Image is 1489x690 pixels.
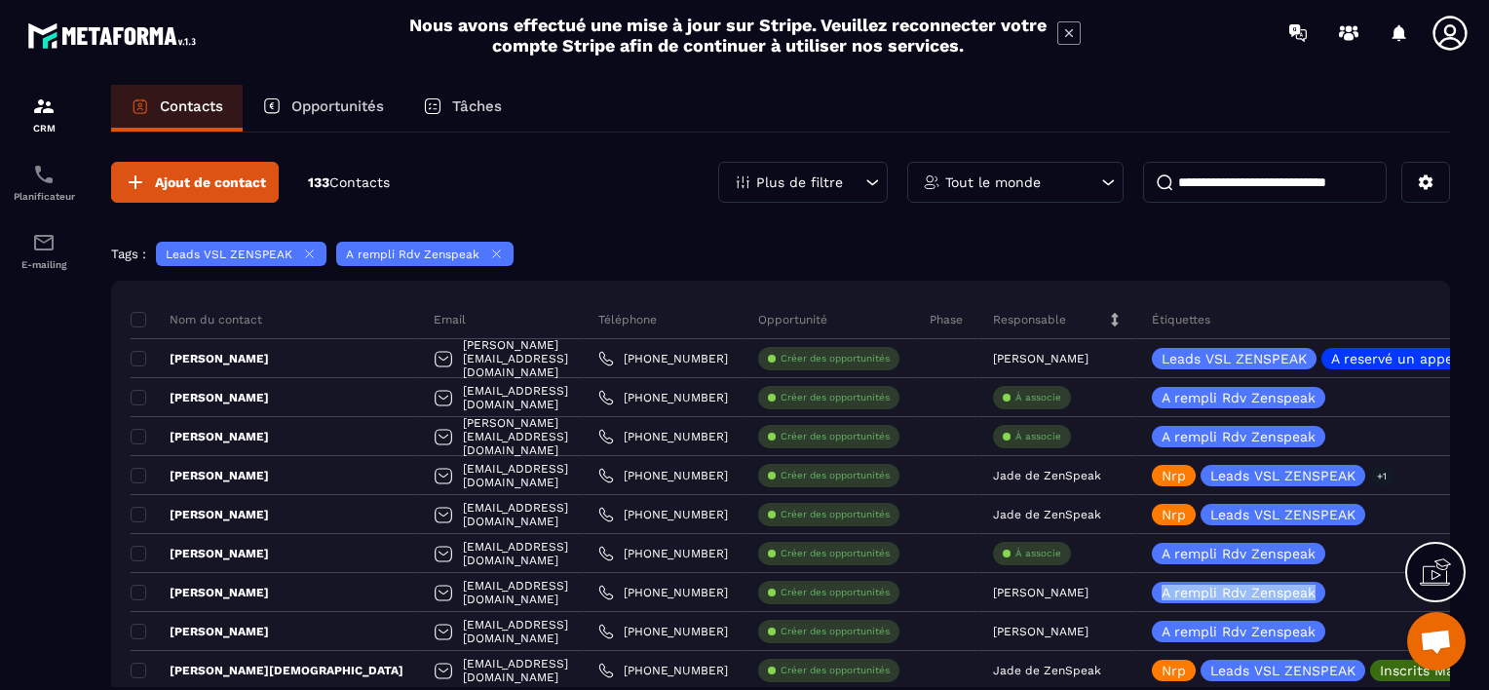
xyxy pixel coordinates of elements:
p: Jade de ZenSpeak [993,469,1101,482]
a: [PHONE_NUMBER] [598,390,728,405]
p: Créer des opportunités [781,352,890,365]
p: Leads VSL ZENSPEAK [166,248,292,261]
p: [PERSON_NAME] [131,624,269,639]
a: emailemailE-mailing [5,216,83,285]
p: Opportunités [291,97,384,115]
p: A rempli Rdv Zenspeak [1162,586,1316,599]
p: A rempli Rdv Zenspeak [1162,391,1316,404]
p: Créer des opportunités [781,508,890,521]
p: Créer des opportunités [781,664,890,677]
img: logo [27,18,203,54]
a: Tâches [403,85,521,132]
p: CRM [5,123,83,134]
p: Leads VSL ZENSPEAK [1210,469,1355,482]
p: +1 [1370,466,1394,486]
span: Ajout de contact [155,172,266,192]
p: Créer des opportunités [781,469,890,482]
p: [PERSON_NAME] [131,429,269,444]
a: [PHONE_NUMBER] [598,429,728,444]
p: A rempli Rdv Zenspeak [1162,430,1316,443]
p: [PERSON_NAME] [131,507,269,522]
a: Opportunités [243,85,403,132]
div: Ouvrir le chat [1407,612,1466,671]
p: Téléphone [598,312,657,327]
p: Leads VSL ZENSPEAK [1162,352,1307,365]
p: [PERSON_NAME] [131,468,269,483]
p: [PERSON_NAME] [993,625,1088,638]
p: A rempli Rdv Zenspeak [346,248,479,261]
p: [PERSON_NAME][DEMOGRAPHIC_DATA] [131,663,403,678]
h2: Nous avons effectué une mise à jour sur Stripe. Veuillez reconnecter votre compte Stripe afin de ... [408,15,1048,56]
p: Opportunité [758,312,827,327]
p: Leads VSL ZENSPEAK [1210,664,1355,677]
a: [PHONE_NUMBER] [598,468,728,483]
p: [PERSON_NAME] [131,390,269,405]
img: formation [32,95,56,118]
p: Étiquettes [1152,312,1210,327]
p: A reservé un appel [1331,352,1457,365]
p: Phase [930,312,963,327]
img: email [32,231,56,254]
p: A rempli Rdv Zenspeak [1162,547,1316,560]
a: formationformationCRM [5,80,83,148]
a: [PHONE_NUMBER] [598,507,728,522]
p: Tâches [452,97,502,115]
p: Créer des opportunités [781,625,890,638]
span: Contacts [329,174,390,190]
p: Nrp [1162,469,1186,482]
button: Ajout de contact [111,162,279,203]
p: Jade de ZenSpeak [993,664,1101,677]
p: À associe [1015,547,1061,560]
p: Planificateur [5,191,83,202]
p: Leads VSL ZENSPEAK [1210,508,1355,521]
p: [PERSON_NAME] [131,351,269,366]
a: [PHONE_NUMBER] [598,585,728,600]
a: Contacts [111,85,243,132]
p: Créer des opportunités [781,430,890,443]
a: [PHONE_NUMBER] [598,546,728,561]
p: E-mailing [5,259,83,270]
a: [PHONE_NUMBER] [598,624,728,639]
p: [PERSON_NAME] [993,586,1088,599]
p: Email [434,312,466,327]
p: 133 [308,173,390,192]
p: Nom du contact [131,312,262,327]
p: Tags : [111,247,146,261]
p: [PERSON_NAME] [993,352,1088,365]
p: À associe [1015,430,1061,443]
p: Responsable [993,312,1066,327]
p: Plus de filtre [756,175,843,189]
p: A rempli Rdv Zenspeak [1162,625,1316,638]
p: Créer des opportunités [781,391,890,404]
p: [PERSON_NAME] [131,585,269,600]
p: Nrp [1162,664,1186,677]
p: Contacts [160,97,223,115]
img: scheduler [32,163,56,186]
p: [PERSON_NAME] [131,546,269,561]
p: Créer des opportunités [781,586,890,599]
p: Nrp [1162,508,1186,521]
a: [PHONE_NUMBER] [598,351,728,366]
a: schedulerschedulerPlanificateur [5,148,83,216]
a: [PHONE_NUMBER] [598,663,728,678]
p: Tout le monde [945,175,1041,189]
p: Jade de ZenSpeak [993,508,1101,521]
p: Créer des opportunités [781,547,890,560]
p: À associe [1015,391,1061,404]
